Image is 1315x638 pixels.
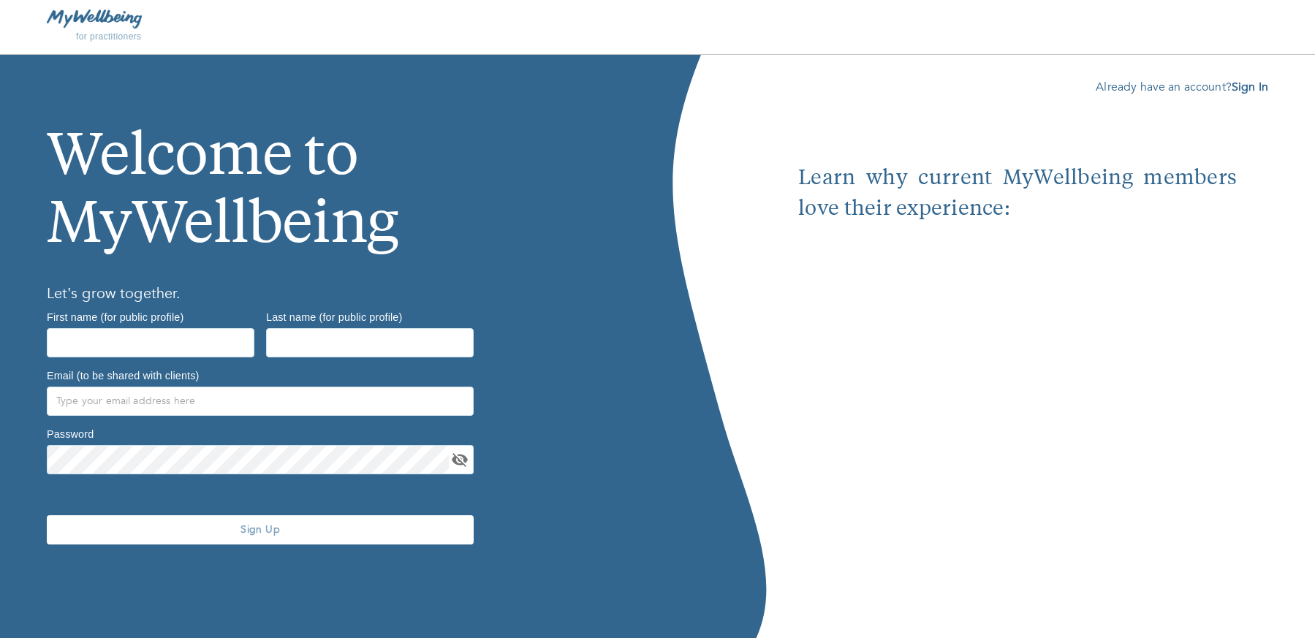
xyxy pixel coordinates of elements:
a: Sign In [1232,79,1268,95]
label: Password [47,428,94,438]
h6: Let’s grow together. [47,282,611,305]
h1: Welcome to MyWellbeing [47,78,611,262]
span: for practitioners [76,31,142,42]
button: Sign Up [47,515,474,544]
label: First name (for public profile) [47,311,183,322]
button: toggle password visibility [449,449,471,471]
span: Sign Up [53,523,468,536]
img: MyWellbeing [47,10,142,28]
p: Learn why current MyWellbeing members love their experience: [798,164,1237,225]
input: Type your email address here [47,387,474,416]
label: Email (to be shared with clients) [47,370,199,380]
iframe: Embedded youtube [798,225,1237,554]
p: Already have an account? [767,78,1268,96]
label: Last name (for public profile) [266,311,402,322]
